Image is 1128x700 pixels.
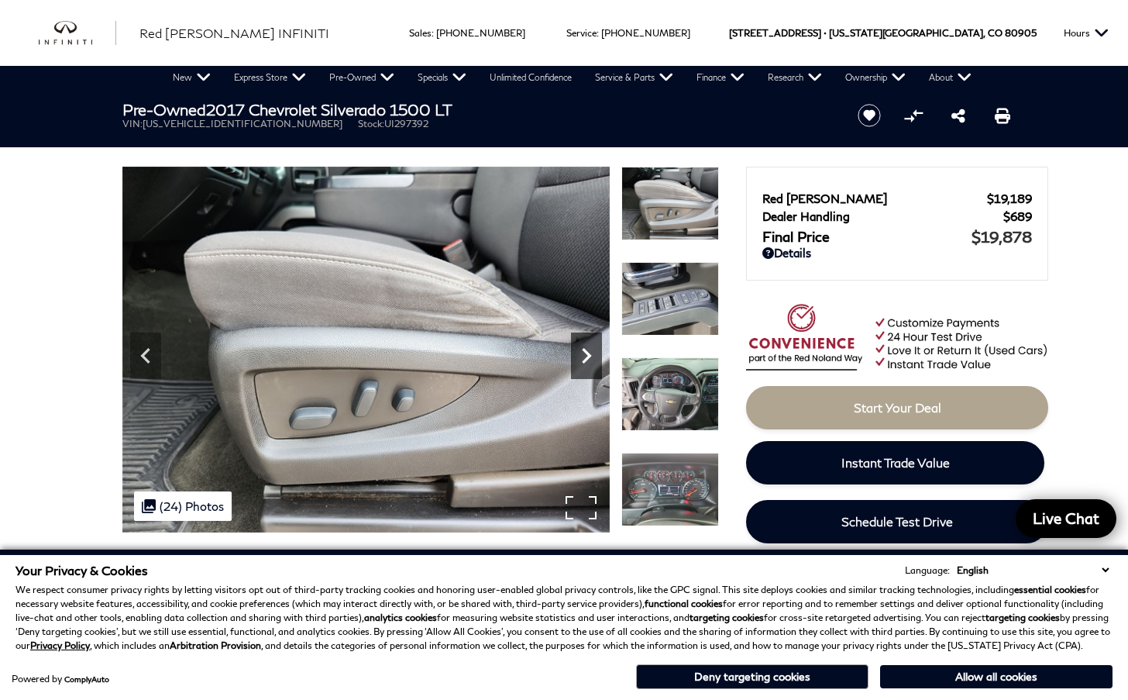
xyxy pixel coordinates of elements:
img: Used 2017 Pepperdust Metallic Chevrolet LT image 11 [621,167,719,240]
a: New [161,66,222,89]
h1: 2017 Chevrolet Silverado 1500 LT [122,101,831,118]
strong: Arbitration Provision [170,640,261,651]
span: Schedule Test Drive [841,514,953,529]
a: Service & Parts [583,66,685,89]
div: Language: [905,566,950,575]
div: Previous [130,333,161,379]
a: Ownership [834,66,917,89]
div: Powered by [12,674,109,684]
a: [PHONE_NUMBER] [436,27,525,39]
a: About [917,66,983,89]
span: Red [PERSON_NAME] [762,191,987,205]
span: Sales [409,27,432,39]
a: [STREET_ADDRESS] • [US_STATE][GEOGRAPHIC_DATA], CO 80905 [729,27,1037,39]
p: We respect consumer privacy rights by letting visitors opt out of third-party tracking cookies an... [15,583,1113,653]
span: $19,878 [972,227,1032,246]
img: Used 2017 Pepperdust Metallic Chevrolet LT image 11 [122,167,610,533]
img: Used 2017 Pepperdust Metallic Chevrolet LT image 12 [621,262,719,336]
span: VIN: [122,118,143,129]
a: Print this Pre-Owned 2017 Chevrolet Silverado 1500 LT [995,106,1010,125]
a: Schedule Test Drive [746,500,1048,543]
span: $689 [1003,209,1032,223]
a: Live Chat [1016,499,1116,538]
strong: essential cookies [1014,584,1086,595]
span: Start Your Deal [854,400,941,415]
a: Research [756,66,834,89]
strong: analytics cookies [364,612,437,623]
select: Language Select [953,563,1113,578]
a: Dealer Handling $689 [762,209,1032,223]
button: Deny targeting cookies [636,664,868,689]
button: Allow all cookies [880,665,1113,688]
a: Pre-Owned [318,66,406,89]
a: Instant Trade Value [746,441,1044,484]
a: Express Store [222,66,318,89]
span: Service [566,27,597,39]
a: [PHONE_NUMBER] [601,27,690,39]
a: Specials [406,66,478,89]
a: Details [762,246,1032,260]
img: Used 2017 Pepperdust Metallic Chevrolet LT image 13 [621,357,719,431]
span: Dealer Handling [762,209,1003,223]
a: Share this Pre-Owned 2017 Chevrolet Silverado 1500 LT [951,106,965,125]
a: infiniti [39,21,116,46]
span: Instant Trade Value [841,455,950,470]
nav: Main Navigation [161,66,983,89]
span: Stock: [358,118,384,129]
span: : [597,27,599,39]
div: (24) Photos [134,491,232,521]
a: Final Price $19,878 [762,227,1032,246]
img: INFINITI [39,21,116,46]
button: Save vehicle [852,103,886,128]
a: ComplyAuto [64,674,109,684]
a: Red [PERSON_NAME] INFINITI [139,24,329,43]
span: Your Privacy & Cookies [15,563,148,578]
a: Start Your Deal [746,386,1048,429]
a: Unlimited Confidence [478,66,583,89]
a: Privacy Policy [30,640,90,651]
a: Finance [685,66,756,89]
span: Final Price [762,228,972,245]
a: Red [PERSON_NAME] $19,189 [762,191,1032,205]
strong: functional cookies [645,598,723,609]
strong: Pre-Owned [122,100,206,119]
div: Next [571,333,602,379]
span: UI297392 [384,118,428,129]
img: Used 2017 Pepperdust Metallic Chevrolet LT image 14 [621,453,719,526]
span: Red [PERSON_NAME] INFINITI [139,26,329,40]
span: : [432,27,434,39]
button: Compare vehicle [902,104,925,127]
span: [US_VEHICLE_IDENTIFICATION_NUMBER] [143,118,342,129]
span: Live Chat [1025,509,1107,528]
strong: targeting cookies [690,612,764,623]
span: $19,189 [987,191,1032,205]
strong: targeting cookies [985,612,1060,623]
